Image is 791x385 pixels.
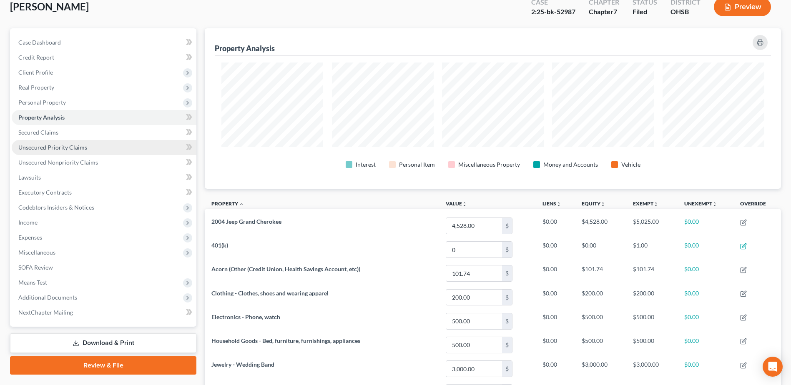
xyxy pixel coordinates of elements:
td: $0.00 [678,357,733,380]
td: $0.00 [536,309,575,333]
input: 0.00 [446,242,502,257]
input: 0.00 [446,290,502,305]
td: $101.74 [575,262,626,285]
a: Property expand_less [211,200,244,207]
a: Download & Print [10,333,196,353]
a: NextChapter Mailing [12,305,196,320]
td: $0.00 [678,285,733,309]
td: $0.00 [575,238,626,262]
span: Property Analysis [18,114,65,121]
span: Jewelry - Wedding Band [211,361,274,368]
span: Personal Property [18,99,66,106]
span: Acorn (Other (Credit Union, Health Savings Account, etc)) [211,265,360,272]
div: Miscellaneous Property [458,160,520,169]
td: $0.00 [678,238,733,262]
a: Secured Claims [12,125,196,140]
td: $0.00 [678,262,733,285]
td: $0.00 [536,333,575,357]
span: Electronics - Phone, watch [211,313,280,320]
a: Executory Contracts [12,185,196,200]
span: Unsecured Priority Claims [18,144,87,151]
span: Household Goods - Bed, furniture, furnishings, appliances [211,337,360,344]
span: Codebtors Insiders & Notices [18,204,94,211]
span: 401(k) [211,242,228,249]
div: $ [502,337,512,353]
span: NextChapter Mailing [18,309,73,316]
div: $ [502,290,512,305]
span: Client Profile [18,69,53,76]
span: Secured Claims [18,129,58,136]
i: unfold_more [712,202,717,207]
div: Chapter [589,7,619,17]
span: Case Dashboard [18,39,61,46]
div: Property Analysis [215,43,275,53]
i: unfold_more [556,202,561,207]
span: Real Property [18,84,54,91]
a: Equityunfold_more [582,200,605,207]
span: Unsecured Nonpriority Claims [18,159,98,166]
div: Vehicle [621,160,640,169]
td: $200.00 [575,285,626,309]
td: $200.00 [626,285,678,309]
div: Interest [356,160,376,169]
span: Additional Documents [18,294,77,301]
a: Unsecured Nonpriority Claims [12,155,196,170]
a: Liensunfold_more [542,200,561,207]
i: unfold_more [653,202,658,207]
div: Open Intercom Messenger [763,357,783,377]
span: 2004 Jeep Grand Cherokee [211,218,281,225]
td: $500.00 [575,309,626,333]
span: Lawsuits [18,174,41,181]
span: Executory Contracts [18,189,72,196]
div: Money and Accounts [543,160,598,169]
a: SOFA Review [12,260,196,275]
a: Review & File [10,356,196,375]
i: expand_less [239,202,244,207]
td: $500.00 [626,309,678,333]
td: $500.00 [575,333,626,357]
div: $ [502,242,512,257]
td: $0.00 [536,285,575,309]
div: $ [502,265,512,281]
span: Means Test [18,279,47,286]
span: 7 [613,7,617,15]
a: Credit Report [12,50,196,65]
span: Income [18,219,38,226]
i: unfold_more [462,202,467,207]
td: $500.00 [626,333,678,357]
span: Expenses [18,234,42,241]
td: $3,000.00 [575,357,626,380]
div: Personal Item [399,160,435,169]
input: 0.00 [446,265,502,281]
a: Property Analysis [12,110,196,125]
div: OHSB [670,7,701,17]
td: $0.00 [678,214,733,237]
div: $ [502,313,512,329]
a: Valueunfold_more [446,200,467,207]
div: $ [502,361,512,377]
td: $5,025.00 [626,214,678,237]
td: $0.00 [536,238,575,262]
a: Lawsuits [12,170,196,185]
input: 0.00 [446,337,502,353]
td: $0.00 [536,214,575,237]
span: Miscellaneous [18,249,55,256]
a: Exemptunfold_more [633,200,658,207]
a: Unsecured Priority Claims [12,140,196,155]
a: Case Dashboard [12,35,196,50]
td: $3,000.00 [626,357,678,380]
span: [PERSON_NAME] [10,0,89,12]
td: $0.00 [536,262,575,285]
span: Credit Report [18,54,54,61]
span: Clothing - Clothes, shoes and wearing apparel [211,290,329,297]
td: $101.74 [626,262,678,285]
a: Unexemptunfold_more [684,200,717,207]
input: 0.00 [446,218,502,234]
input: 0.00 [446,313,502,329]
td: $0.00 [536,357,575,380]
span: SOFA Review [18,264,53,271]
input: 0.00 [446,361,502,377]
th: Override [733,195,781,214]
td: $4,528.00 [575,214,626,237]
td: $0.00 [678,309,733,333]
